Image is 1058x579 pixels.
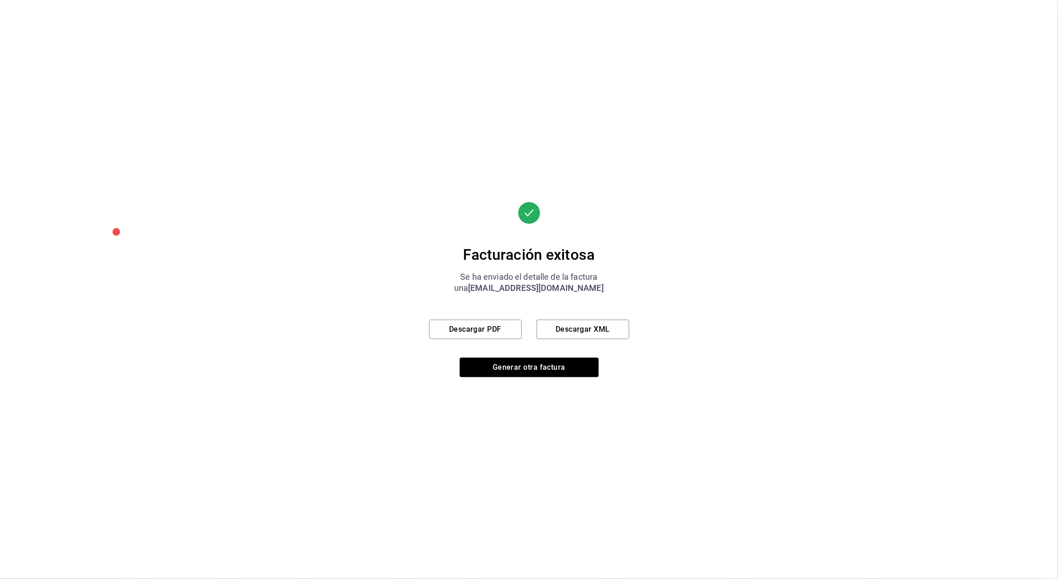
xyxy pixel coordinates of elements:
span: [EMAIL_ADDRESS][DOMAIN_NAME] [468,283,604,293]
div: Facturación exitosa [429,245,629,264]
button: Descargar XML [537,320,629,339]
div: Se ha enviado el detalle de la factura [429,271,629,283]
button: Generar otra factura [460,358,599,377]
div: una [429,283,629,294]
button: Descargar PDF [429,320,522,339]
